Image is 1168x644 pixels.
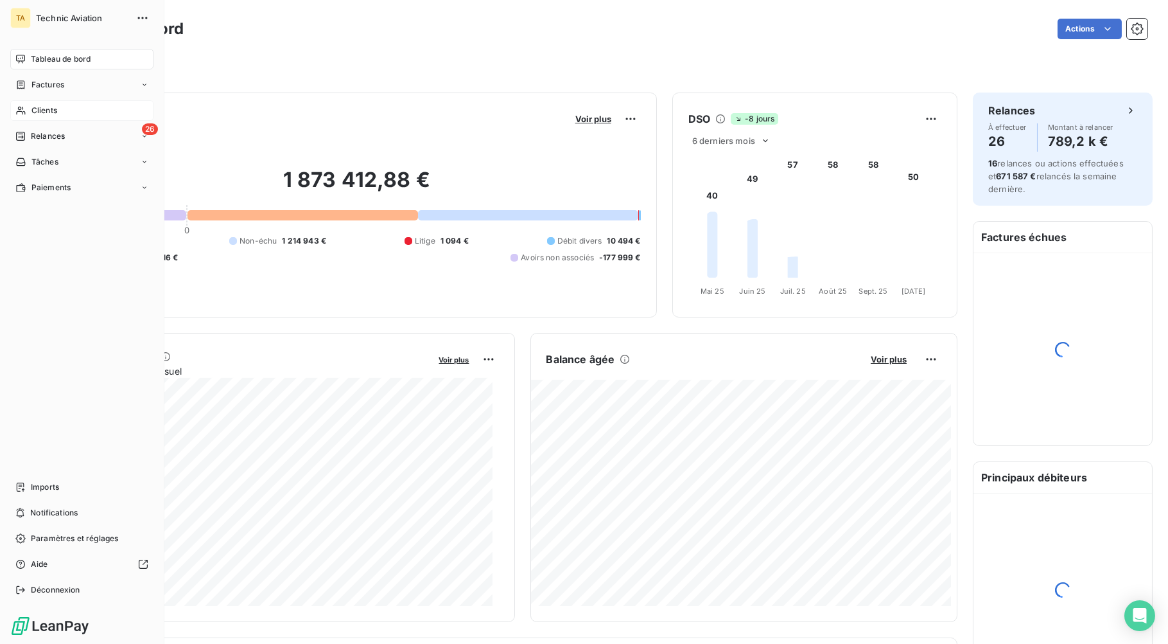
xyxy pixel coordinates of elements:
[184,225,189,235] span: 0
[31,481,59,493] span: Imports
[31,79,64,91] span: Factures
[10,616,90,636] img: Logo LeanPay
[988,103,1035,118] h6: Relances
[31,182,71,193] span: Paiements
[10,8,31,28] div: TA
[31,105,57,116] span: Clients
[867,353,911,365] button: Voir plus
[973,222,1152,253] h6: Factures échues
[240,235,277,247] span: Non-échu
[571,113,615,125] button: Voir plus
[973,462,1152,493] h6: Principaux débiteurs
[901,287,925,296] tspan: [DATE]
[10,554,153,575] a: Aide
[142,123,158,135] span: 26
[692,136,755,146] span: 6 derniers mois
[871,354,907,364] span: Voir plus
[739,287,765,296] tspan: Juin 25
[599,252,641,264] span: -177 999 €
[688,111,710,127] h6: DSO
[731,113,778,125] span: -8 jours
[435,353,473,365] button: Voir plus
[31,130,65,142] span: Relances
[415,235,435,247] span: Litige
[988,158,997,168] span: 16
[859,287,887,296] tspan: Sept. 25
[1124,600,1155,631] div: Open Intercom Messenger
[607,235,640,247] span: 10 494 €
[31,559,48,570] span: Aide
[819,287,847,296] tspan: Août 25
[988,123,1027,131] span: À effectuer
[546,352,615,367] h6: Balance âgée
[780,287,805,296] tspan: Juil. 25
[1048,131,1113,152] h4: 789,2 k €
[1048,123,1113,131] span: Montant à relancer
[996,171,1036,181] span: 671 587 €
[557,235,602,247] span: Débit divers
[31,156,58,168] span: Tâches
[988,158,1124,194] span: relances ou actions effectuées et relancés la semaine dernière.
[440,235,469,247] span: 1 094 €
[521,252,594,264] span: Avoirs non associés
[1058,19,1122,39] button: Actions
[73,364,430,378] span: Chiffre d'affaires mensuel
[701,287,724,296] tspan: Mai 25
[575,114,611,124] span: Voir plus
[31,533,118,544] span: Paramètres et réglages
[988,131,1027,152] h4: 26
[282,235,326,247] span: 1 214 943 €
[31,584,80,596] span: Déconnexion
[30,507,78,519] span: Notifications
[73,167,641,206] h2: 1 873 412,88 €
[439,355,469,364] span: Voir plus
[36,13,128,23] span: Technic Aviation
[31,53,91,65] span: Tableau de bord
